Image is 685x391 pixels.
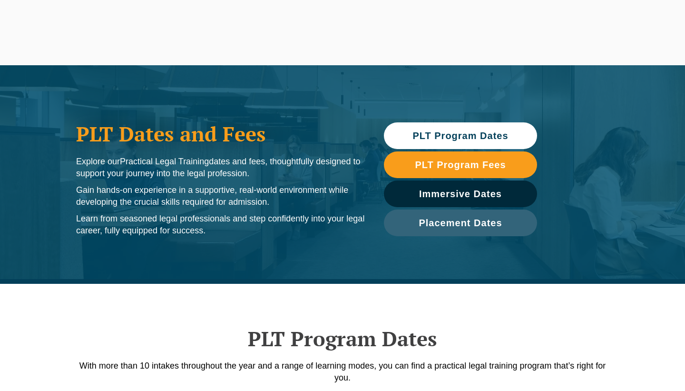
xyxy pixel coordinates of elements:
[76,122,365,146] h1: PLT Dates and Fees
[384,210,537,236] a: Placement Dates
[76,184,365,208] p: Gain hands-on experience in a supportive, real-world environment while developing the crucial ski...
[384,122,537,149] a: PLT Program Dates
[71,327,614,351] h2: PLT Program Dates
[120,157,209,166] span: Practical Legal Training
[71,360,614,384] p: With more than 10 intakes throughout the year and a range of learning modes, you can find a pract...
[384,180,537,207] a: Immersive Dates
[76,156,365,180] p: Explore our dates and fees, thoughtfully designed to support your journey into the legal profession.
[76,213,365,237] p: Learn from seasoned legal professionals and step confidently into your legal career, fully equipp...
[412,131,508,140] span: PLT Program Dates
[415,160,506,170] span: PLT Program Fees
[419,189,502,199] span: Immersive Dates
[419,218,502,228] span: Placement Dates
[384,151,537,178] a: PLT Program Fees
